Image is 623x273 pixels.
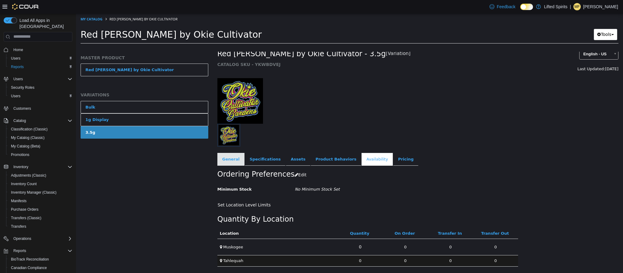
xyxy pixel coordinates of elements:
[6,142,75,150] button: My Catalog (Beta)
[6,255,75,264] button: BioTrack Reconciliation
[141,156,219,165] h2: Ordering Preferences
[9,197,29,205] a: Manifests
[5,50,132,63] a: Red [PERSON_NAME] by Okie Cultivator
[141,36,310,45] span: Red [PERSON_NAME] by Okie Cultivator - 3.5g
[11,105,33,112] a: Customers
[11,163,31,171] button: Inventory
[13,248,26,253] span: Reports
[11,46,26,54] a: Home
[286,139,317,152] a: Availability
[544,3,567,10] p: Lifted Spirits
[520,4,533,10] input: Dark Mode
[6,92,75,100] button: Users
[13,106,31,111] span: Customers
[1,247,75,255] button: Reports
[279,228,289,239] a: 0
[11,190,57,195] span: Inventory Manager (Classic)
[529,53,542,57] span: [DATE]
[11,144,40,149] span: My Catalog (Beta)
[11,207,39,212] span: Purchase Orders
[9,143,72,150] span: My Catalog (Beta)
[141,201,218,210] h2: Quantity By Location
[12,4,39,10] img: Cova
[9,103,33,109] div: 1g Display
[219,156,234,167] button: Edit
[583,3,618,10] p: [PERSON_NAME]
[6,54,75,63] button: Users
[219,173,264,178] i: No Minimum Stock Set
[13,47,23,52] span: Home
[11,64,24,69] span: Reports
[6,83,75,92] button: Security Roles
[5,78,132,84] h5: VARIATIONS
[9,92,72,100] span: Users
[141,186,198,197] button: Set Location Level Limits
[319,217,340,222] a: On Order
[144,217,164,223] button: Location
[5,16,186,26] span: Red [PERSON_NAME] by Okie Cultivator
[141,64,187,110] img: 150
[141,173,176,178] span: Minimum Stock
[6,205,75,214] button: Purchase Orders
[1,234,75,243] button: Operations
[9,197,72,205] span: Manifests
[1,104,75,113] button: Customers
[518,15,541,26] button: Tools
[13,164,28,169] span: Inventory
[11,235,34,242] button: Operations
[11,152,29,157] span: Promotions
[9,214,72,222] span: Transfers (Classic)
[6,150,75,159] button: Promotions
[9,63,26,71] a: Reports
[9,63,72,71] span: Reports
[573,3,581,10] div: Matt Fallaschek
[147,231,167,236] span: Muskogee
[11,257,49,262] span: BioTrack Reconciliation
[497,4,515,10] span: Feedback
[397,225,442,242] td: 0
[169,139,209,152] a: Specifications
[210,139,234,152] a: Assets
[262,242,307,253] td: 0
[11,199,26,203] span: Manifests
[504,36,534,45] span: English - US
[11,181,37,186] span: Inventory Count
[9,264,49,271] a: Canadian Compliance
[5,41,132,47] h5: MASTER PRODUCT
[9,91,19,97] div: Bulk
[1,163,75,171] button: Inventory
[6,180,75,188] button: Inventory Count
[6,214,75,222] button: Transfers (Classic)
[11,127,48,132] span: Classification (Classic)
[11,85,34,90] span: Security Roles
[9,214,44,222] a: Transfers (Classic)
[501,53,529,57] span: Last Updated:
[9,223,72,230] span: Transfers
[9,264,72,271] span: Canadian Compliance
[1,45,75,54] button: Home
[487,1,518,13] a: Feedback
[6,133,75,142] button: My Catalog (Classic)
[274,217,295,222] a: Quantity
[307,242,352,253] td: 0
[310,38,334,43] small: [Variation]
[235,139,286,152] a: Product Behaviors
[6,264,75,272] button: Canadian Compliance
[11,265,47,270] span: Canadian Compliance
[9,180,72,188] span: Inventory Count
[11,75,72,83] span: Users
[352,225,397,242] td: 0
[9,189,72,196] span: Inventory Manager (Classic)
[6,188,75,197] button: Inventory Manager (Classic)
[11,247,72,254] span: Reports
[11,216,41,220] span: Transfers (Classic)
[9,92,23,100] a: Users
[317,139,342,152] a: Pricing
[9,116,19,122] div: 3.5g
[11,163,72,171] span: Inventory
[6,125,75,133] button: Classification (Classic)
[13,77,23,81] span: Users
[9,256,72,263] span: BioTrack Reconciliation
[11,117,28,124] button: Catalog
[11,117,72,124] span: Catalog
